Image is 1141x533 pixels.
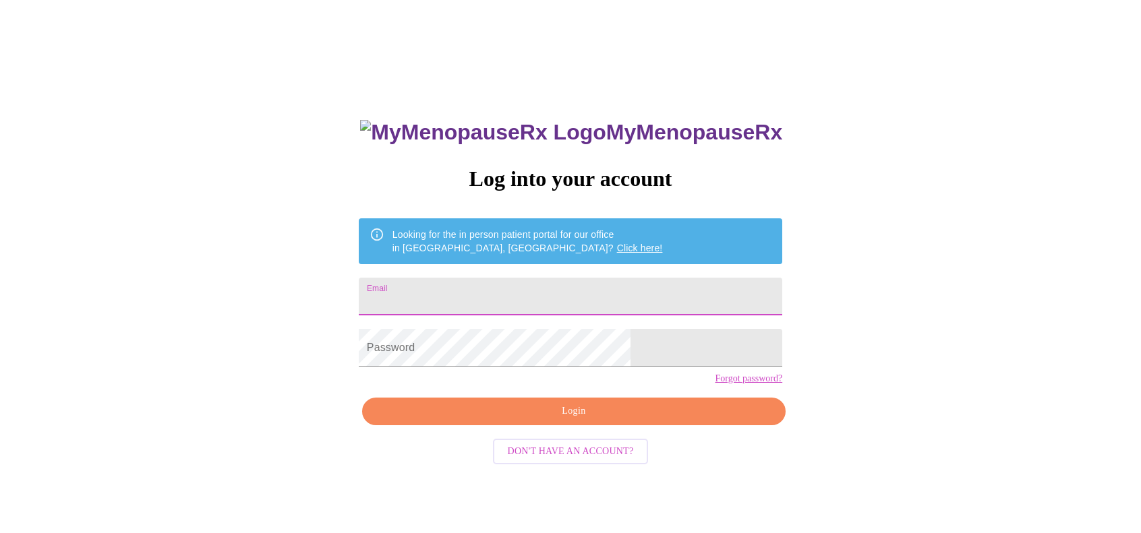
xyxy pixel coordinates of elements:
button: Login [362,398,786,425]
a: Forgot password? [715,373,782,384]
span: Don't have an account? [508,443,634,460]
div: Looking for the in person patient portal for our office in [GEOGRAPHIC_DATA], [GEOGRAPHIC_DATA]? [392,222,663,260]
a: Don't have an account? [490,445,652,456]
a: Click here! [617,243,663,253]
button: Don't have an account? [493,439,649,465]
img: MyMenopauseRx Logo [360,120,606,145]
h3: Log into your account [359,166,782,191]
span: Login [378,403,770,420]
h3: MyMenopauseRx [360,120,782,145]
